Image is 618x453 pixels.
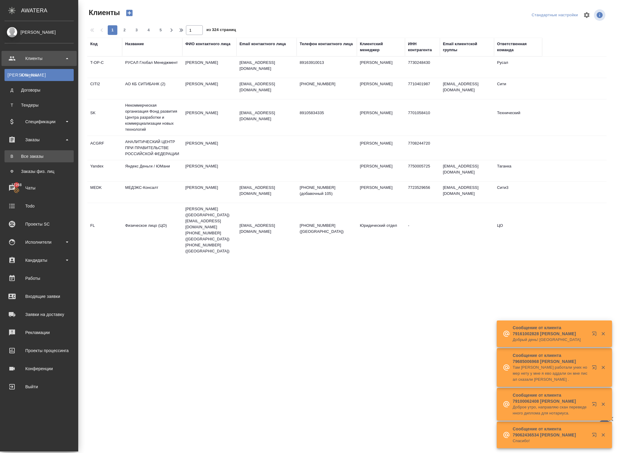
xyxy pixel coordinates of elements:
td: [PERSON_NAME] [357,57,405,78]
button: Закрыть [597,401,609,407]
td: 7730248430 [405,57,440,78]
div: Клиенты [8,72,71,78]
p: Сообщение от клиента 79062436534 [PERSON_NAME] [513,426,588,438]
span: Настроить таблицу [579,8,594,22]
div: Тендеры [8,102,71,108]
td: АО КБ СИТИБАНК (2) [122,78,182,99]
p: Там [PERSON_NAME] работали уних номер нету у мне я ево аддали он мне писал сказали [PERSON_NAME] . [513,364,588,383]
p: Сообщение от клиента 79100062408 [PERSON_NAME] [513,392,588,404]
span: 4 [144,27,153,33]
td: Сити3 [494,182,542,203]
button: 5 [156,25,165,35]
button: Открыть в новой вкладке [588,398,603,413]
a: [PERSON_NAME]Клиенты [5,69,74,81]
p: [PHONE_NUMBER] [300,81,354,87]
a: Рекламации [2,325,77,340]
div: ФИО контактного лица [185,41,230,47]
button: Открыть в новой вкладке [588,328,603,342]
td: Технический [494,107,542,128]
button: Закрыть [597,331,609,336]
div: Рекламации [5,328,74,337]
span: 2 [120,27,129,33]
button: Открыть в новой вкладке [588,361,603,376]
span: Клиенты [87,8,120,17]
td: Физическое лицо (ЦО) [122,220,182,241]
div: Название [125,41,144,47]
a: ДДоговоры [5,84,74,96]
td: [PERSON_NAME] [182,57,236,78]
div: Заказы физ. лиц [8,168,71,174]
td: [PERSON_NAME] [182,160,236,181]
div: Email клиентской группы [443,41,491,53]
td: 7708244720 [405,137,440,158]
button: Открыть в новой вкладке [588,429,603,443]
p: [EMAIL_ADDRESS][DOMAIN_NAME] [239,60,294,72]
a: Входящие заявки [2,289,77,304]
td: [PERSON_NAME] [357,107,405,128]
td: 7723529656 [405,182,440,203]
a: Проекты SC [2,217,77,232]
td: 7750005725 [405,160,440,181]
td: Яндекс Деньги / ЮМани [122,160,182,181]
div: Конференции [5,364,74,373]
td: [PERSON_NAME] [182,182,236,203]
td: 7701058410 [405,107,440,128]
td: SK [87,107,122,128]
a: Работы [2,271,77,286]
div: Email контактного лица [239,41,286,47]
div: Чаты [5,183,74,192]
button: 4 [144,25,153,35]
td: [PERSON_NAME] [182,107,236,128]
div: [PERSON_NAME] [5,29,74,36]
td: ACGRF [87,137,122,158]
td: CITI2 [87,78,122,99]
td: Русал [494,57,542,78]
div: Работы [5,274,74,283]
div: Проекты SC [5,220,74,229]
span: Посмотреть информацию [594,9,607,21]
div: Заявки на доставку [5,310,74,319]
td: Некоммерческая организация Фонд развития Центра разработки и коммерциализации новых технологий [122,99,182,136]
div: AWATERA [21,5,78,17]
td: Сити [494,78,542,99]
a: Выйти [2,379,77,394]
td: MEDK [87,182,122,203]
button: Создать [122,8,137,18]
div: Ответственная команда [497,41,539,53]
div: Телефон контактного лица [300,41,353,47]
p: [PHONE_NUMBER] (добавочный 105) [300,185,354,197]
td: РУСАЛ Глобал Менеджмент [122,57,182,78]
a: ФЗаказы физ. лиц [5,165,74,177]
a: Заявки на доставку [2,307,77,322]
td: [PERSON_NAME] [357,182,405,203]
div: Проекты процессинга [5,346,74,355]
td: [PERSON_NAME] [357,137,405,158]
p: Доброе утро, направляю скан переведенного диплома для нотариуса. [513,404,588,416]
td: [PERSON_NAME] [357,78,405,99]
button: Закрыть [597,365,609,370]
div: Договоры [8,87,71,93]
td: T-OP-C [87,57,122,78]
td: 7710401987 [405,78,440,99]
div: Все заказы [8,153,71,159]
a: ТТендеры [5,99,74,111]
span: 17268 [8,182,25,188]
a: ВВсе заказы [5,150,74,162]
div: split button [530,11,579,20]
p: Сообщение от клиента 79161002828 [PERSON_NAME] [513,325,588,337]
p: Добрый день! [GEOGRAPHIC_DATA] [513,337,588,343]
span: 3 [132,27,141,33]
div: Входящие заявки [5,292,74,301]
td: FL [87,220,122,241]
a: Конференции [2,361,77,376]
div: Todo [5,202,74,211]
td: [PERSON_NAME] [357,160,405,181]
p: 89163910013 [300,60,354,66]
p: [EMAIL_ADDRESS][DOMAIN_NAME] [239,223,294,235]
div: Код [90,41,97,47]
td: [PERSON_NAME] [182,78,236,99]
a: Todo [2,198,77,214]
td: Юридический отдел [357,220,405,241]
button: 3 [132,25,141,35]
td: [EMAIL_ADDRESS][DOMAIN_NAME] [440,160,494,181]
